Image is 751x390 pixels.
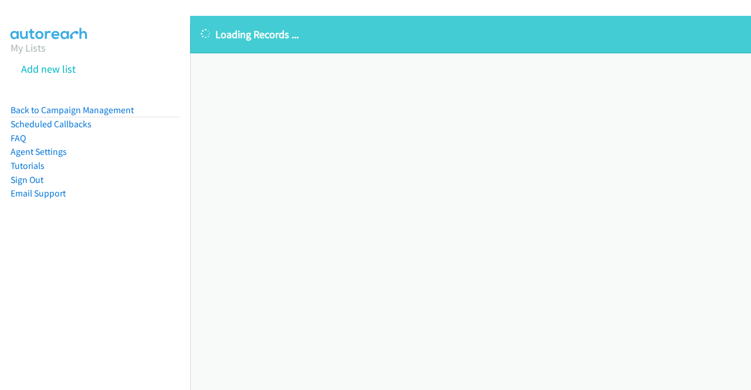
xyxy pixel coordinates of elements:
a: Add new list [21,62,76,76]
a: Sign Out [11,174,43,185]
a: Scheduled Callbacks [11,118,92,130]
a: Tutorials [11,160,45,171]
a: Back to Campaign Management [11,104,134,116]
p: Loading Records ... [201,26,740,42]
a: Email Support [11,188,66,199]
a: My Lists [11,41,46,55]
a: FAQ [11,133,26,144]
a: Agent Settings [11,146,67,157]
